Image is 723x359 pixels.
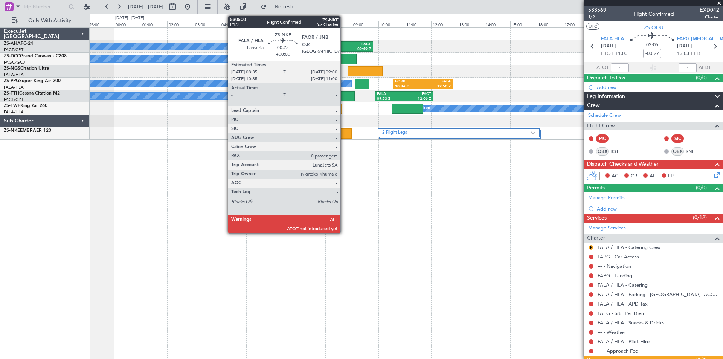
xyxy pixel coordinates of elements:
div: Add new [597,84,719,90]
a: FALA / HLA - APD Tax [598,301,648,307]
a: FAPG - Car Access [598,254,639,260]
div: 23:00 [88,21,114,27]
div: 12:50 Z [423,84,451,89]
div: 07:00 [299,21,325,27]
span: ZS-NKE [4,128,20,133]
span: Dispatch To-Dos [587,74,625,82]
span: [DATE] - [DATE] [128,3,163,10]
a: FAPG - S&T Per Diem [598,310,645,316]
span: 533569 [588,6,606,14]
div: 06:53 Z [298,47,334,52]
div: 12:06 Z [404,96,431,102]
div: SIC [671,134,684,143]
button: UTC [586,23,599,30]
span: Charter [700,14,719,20]
a: FALA / HLA - Catering Crew [598,244,661,251]
div: 06:51 Z [297,109,319,114]
span: 11:00 [615,50,627,58]
a: Manage Permits [588,194,625,202]
span: ZS-DCC [4,54,20,58]
span: 1/2 [588,14,606,20]
div: 09:49 Z [334,47,371,52]
div: 15:00 [510,21,537,27]
button: Refresh [257,1,302,13]
a: FALA / HLA - Parking - [GEOGRAPHIC_DATA]- ACC # 1800 [598,291,719,298]
a: ZS-TTHCessna Citation M2 [4,91,60,96]
span: Flight Crew [587,122,615,130]
div: 04:00 [220,21,246,27]
span: Only With Activity [20,18,79,23]
span: FP [668,173,674,180]
a: ZS-TWPKing Air 260 [4,104,47,108]
span: (0/0) [696,184,707,192]
div: PIC [596,134,609,143]
a: --- - Navigation [598,263,631,269]
div: 02:00 [167,21,194,27]
a: Schedule Crew [588,112,621,119]
a: FALA/HLA [4,72,24,78]
span: ATOT [596,64,609,72]
a: FALA / HLA - Snacks & Drinks [598,319,664,326]
div: 00:00 [114,21,140,27]
input: --:-- [611,63,629,72]
span: ZS-ODU [644,24,664,32]
div: - - [610,135,627,142]
span: [DATE] [601,43,616,50]
a: FALA/HLA [4,84,24,90]
span: EXD042 [700,6,719,14]
span: CR [631,173,637,180]
a: FACT/CPT [4,97,23,102]
button: Only With Activity [8,15,82,27]
a: --- - Weather [598,329,625,335]
a: FACT/CPT [4,47,23,53]
div: OBX [596,147,609,156]
button: R [589,245,593,250]
div: FACT [334,42,371,47]
a: FAGC/GCJ [4,60,25,65]
a: ZS-PPGSuper King Air 200 [4,79,61,83]
div: FALA [297,104,319,109]
span: ZS-TTH [4,91,19,96]
div: 10:34 Z [395,84,423,89]
span: Charter [587,234,605,243]
div: 08:00 [325,21,352,27]
span: (0/0) [696,74,707,82]
div: 13:00 [458,21,484,27]
span: Refresh [268,4,300,9]
img: arrow-gray.svg [531,131,535,134]
a: RNI [686,148,703,155]
div: Flight Confirmed [633,10,674,18]
span: Permits [587,184,605,192]
div: 06:00 [273,21,299,27]
span: FALA HLA [601,35,624,43]
span: (0/12) [693,214,707,222]
div: FAMN [298,42,334,47]
div: 10:00 [378,21,405,27]
a: --- - Approach Fee [598,348,638,354]
a: Manage Services [588,225,626,232]
div: FQBR [395,79,423,84]
span: Dispatch Checks and Weather [587,160,659,169]
div: FBMN [319,104,340,109]
div: 12:00 [431,21,458,27]
a: ZS-NKEEMBRAER 120 [4,128,51,133]
a: FALA / HLA - Catering [598,282,648,288]
div: - - [686,135,703,142]
span: ZS-TWP [4,104,20,108]
div: FACT [404,92,431,97]
a: ZS-DCCGrand Caravan - C208 [4,54,67,58]
div: FALA [423,79,451,84]
div: 17:00 [563,21,589,27]
span: AF [650,173,656,180]
div: 05:00 [246,21,273,27]
div: 08:39 Z [319,109,340,114]
input: Trip Number [23,1,66,12]
a: FAPG - Landing [598,272,632,279]
div: 14:00 [484,21,510,27]
span: AC [612,173,618,180]
a: FALA/HLA [4,109,24,115]
div: 11:00 [405,21,431,27]
span: 02:05 [646,41,658,49]
span: Services [587,214,607,223]
div: OBX [671,147,684,156]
